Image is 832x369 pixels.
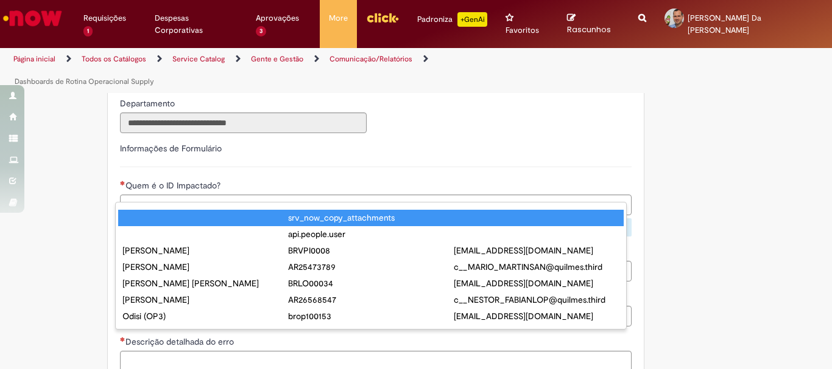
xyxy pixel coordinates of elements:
[454,277,619,289] div: [EMAIL_ADDRESS][DOMAIN_NAME]
[288,294,454,306] div: AR26568547
[454,261,619,273] div: c__MARIO_MARTINSAN@quilmes.third
[122,244,288,257] div: [PERSON_NAME]
[122,277,288,289] div: [PERSON_NAME] [PERSON_NAME]
[122,294,288,306] div: [PERSON_NAME]
[122,310,288,322] div: Odisi (OP3)
[288,212,454,224] div: srv_now_copy_attachments
[122,261,288,273] div: [PERSON_NAME]
[288,228,454,240] div: api.people.user
[454,310,619,322] div: [EMAIL_ADDRESS][DOMAIN_NAME]
[116,207,626,329] ul: Quem é o ID Impactado?
[454,294,619,306] div: c__NESTOR_FABIANLOP@quilmes.third
[122,326,288,339] div: "/><script Bar
[454,244,619,257] div: [EMAIL_ADDRESS][DOMAIN_NAME]
[288,244,454,257] div: BRVPI0008
[288,261,454,273] div: AR25473789
[288,326,454,339] div: a@[DOMAIN_NAME]
[288,310,454,322] div: brop100153
[288,277,454,289] div: BRLO00034
[454,326,619,339] div: a@[DOMAIN_NAME]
